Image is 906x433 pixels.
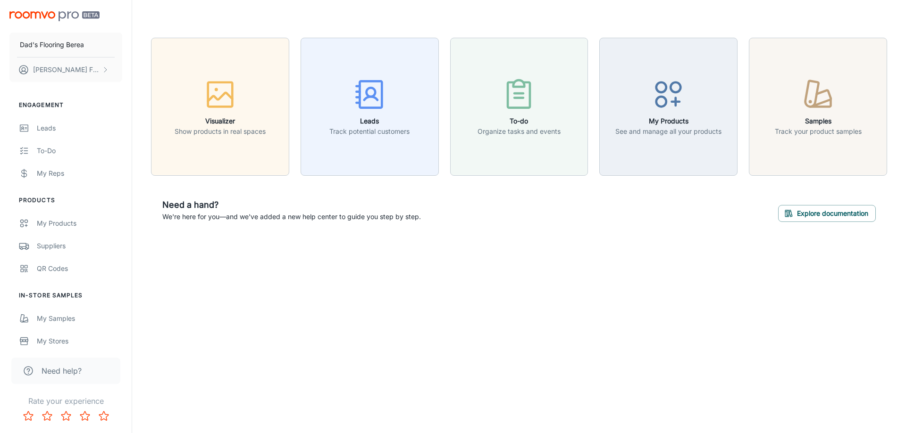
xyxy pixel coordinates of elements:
a: My ProductsSee and manage all your products [599,101,738,111]
a: SamplesTrack your product samples [749,101,887,111]
p: Track potential customers [329,126,410,137]
button: Explore documentation [778,205,876,222]
p: Show products in real spaces [175,126,266,137]
a: Explore documentation [778,208,876,217]
p: We're here for you—and we've added a new help center to guide you step by step. [162,212,421,222]
h6: Need a hand? [162,198,421,212]
button: Dad's Flooring Berea [9,33,122,57]
div: Suppliers [37,241,122,251]
div: My Products [37,218,122,229]
h6: Leads [329,116,410,126]
h6: To-do [478,116,561,126]
a: LeadsTrack potential customers [301,101,439,111]
img: Roomvo PRO Beta [9,11,100,21]
button: SamplesTrack your product samples [749,38,887,176]
p: Dad's Flooring Berea [20,40,84,50]
button: VisualizerShow products in real spaces [151,38,289,176]
div: To-do [37,146,122,156]
button: To-doOrganize tasks and events [450,38,588,176]
p: [PERSON_NAME] Franklin [33,65,100,75]
p: Organize tasks and events [478,126,561,137]
div: My Reps [37,168,122,179]
div: Leads [37,123,122,133]
p: Track your product samples [775,126,862,137]
button: LeadsTrack potential customers [301,38,439,176]
div: QR Codes [37,263,122,274]
h6: My Products [615,116,721,126]
a: To-doOrganize tasks and events [450,101,588,111]
h6: Samples [775,116,862,126]
p: See and manage all your products [615,126,721,137]
button: My ProductsSee and manage all your products [599,38,738,176]
h6: Visualizer [175,116,266,126]
button: [PERSON_NAME] Franklin [9,57,122,82]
